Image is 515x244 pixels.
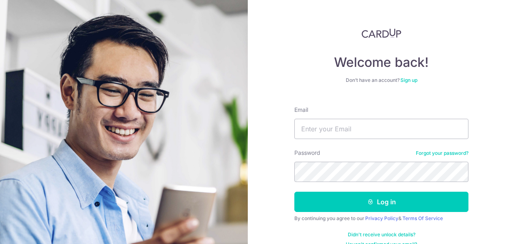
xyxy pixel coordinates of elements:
div: By continuing you agree to our & [294,215,468,222]
button: Log in [294,192,468,212]
a: Didn't receive unlock details? [348,231,415,238]
a: Sign up [400,77,417,83]
input: Enter your Email [294,119,468,139]
div: Don’t have an account? [294,77,468,83]
img: CardUp Logo [362,28,401,38]
a: Privacy Policy [365,215,398,221]
label: Email [294,106,308,114]
a: Forgot your password? [416,150,468,156]
h4: Welcome back! [294,54,468,71]
label: Password [294,149,320,157]
a: Terms Of Service [402,215,443,221]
